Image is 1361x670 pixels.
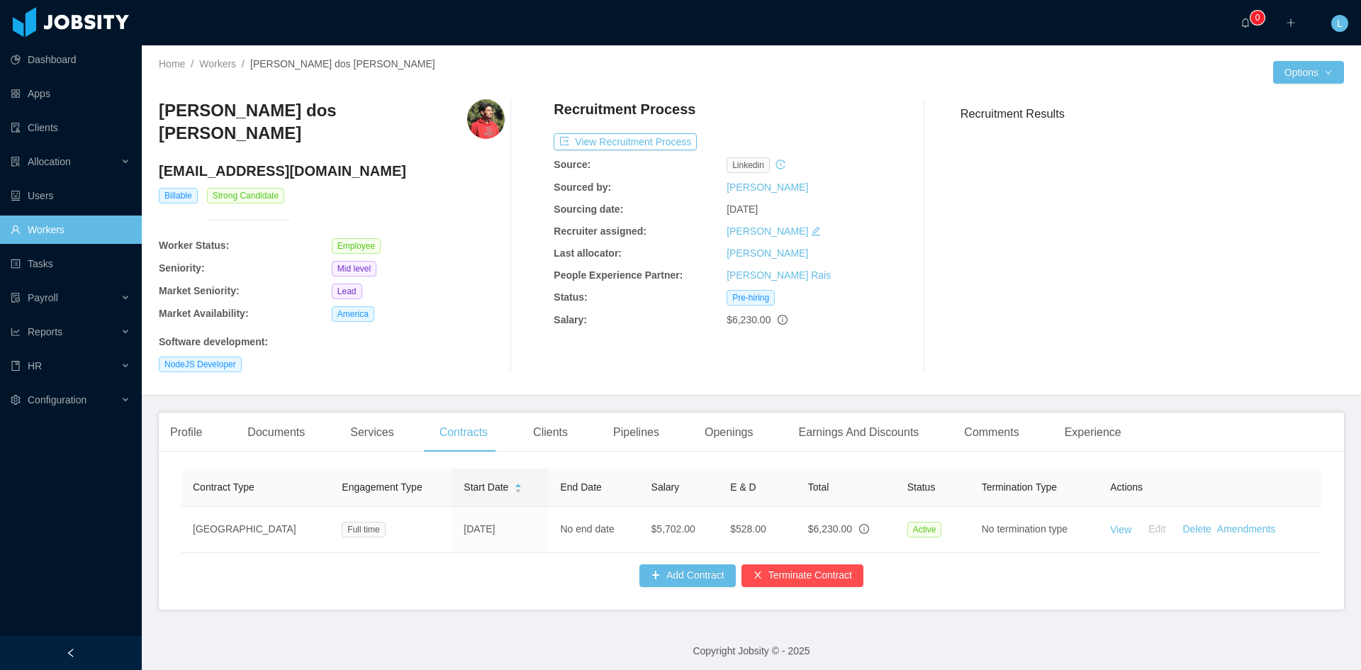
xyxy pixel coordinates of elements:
[11,79,130,108] a: icon: appstoreApps
[554,133,697,150] button: icon: exportView Recruitment Process
[236,413,316,452] div: Documents
[11,361,21,371] i: icon: book
[11,45,130,74] a: icon: pie-chartDashboard
[28,292,58,303] span: Payroll
[1273,61,1344,84] button: Optionsicon: down
[1240,18,1250,28] i: icon: bell
[28,156,71,167] span: Allocation
[549,507,639,553] td: No end date
[953,413,1030,452] div: Comments
[560,481,601,493] span: End Date
[28,360,42,372] span: HR
[808,481,829,493] span: Total
[514,481,522,491] div: Sort
[339,413,405,452] div: Services
[332,306,374,322] span: America
[727,157,770,173] span: linkedin
[28,394,86,406] span: Configuration
[11,157,21,167] i: icon: solution
[159,336,268,347] b: Software development :
[727,247,808,259] a: [PERSON_NAME]
[207,188,284,203] span: Strong Candidate
[342,481,422,493] span: Engagement Type
[159,240,229,251] b: Worker Status:
[522,413,579,452] div: Clients
[602,413,671,452] div: Pipelines
[554,203,623,215] b: Sourcing date:
[554,247,622,259] b: Last allocator:
[970,507,1099,553] td: No termination type
[693,413,765,452] div: Openings
[159,357,242,372] span: NodeJS Developer
[159,262,205,274] b: Seniority:
[727,203,758,215] span: [DATE]
[11,113,130,142] a: icon: auditClients
[554,269,683,281] b: People Experience Partner:
[199,58,236,69] a: Workers
[907,481,936,493] span: Status
[808,523,852,535] span: $6,230.00
[727,269,831,281] a: [PERSON_NAME] Rais
[727,290,775,306] span: Pre-hiring
[778,315,788,325] span: info-circle
[1053,413,1133,452] div: Experience
[11,182,130,210] a: icon: robotUsers
[639,564,736,587] button: icon: plusAdd Contract
[452,507,549,553] td: [DATE]
[159,58,185,69] a: Home
[859,524,869,534] span: info-circle
[554,225,646,237] b: Recruiter assigned:
[554,182,611,193] b: Sourced by:
[1110,523,1131,535] a: View
[1182,523,1211,535] a: Delete
[332,261,376,277] span: Mid level
[11,327,21,337] i: icon: line-chart
[467,99,505,139] img: 8cfe289e-d31b-4520-a9d7-f52db541ae45_6654b74cb5090-400w.png
[250,58,435,69] span: [PERSON_NAME] dos [PERSON_NAME]
[28,326,62,337] span: Reports
[159,188,198,203] span: Billable
[554,136,697,147] a: icon: exportView Recruitment Process
[727,182,808,193] a: [PERSON_NAME]
[159,413,213,452] div: Profile
[775,160,785,169] i: icon: history
[554,314,587,325] b: Salary:
[159,285,240,296] b: Market Seniority:
[11,250,130,278] a: icon: profileTasks
[907,522,942,537] span: Active
[11,395,21,405] i: icon: setting
[727,314,771,325] span: $6,230.00
[727,225,808,237] a: [PERSON_NAME]
[242,58,245,69] span: /
[554,291,587,303] b: Status:
[159,308,249,319] b: Market Availability:
[11,293,21,303] i: icon: file-protect
[1250,11,1265,25] sup: 0
[1286,18,1296,28] i: icon: plus
[11,216,130,244] a: icon: userWorkers
[982,481,1057,493] span: Termination Type
[1217,523,1275,535] a: Amendments
[464,480,508,495] span: Start Date
[428,413,499,452] div: Contracts
[1110,481,1143,493] span: Actions
[554,159,590,170] b: Source:
[1337,15,1343,32] span: L
[181,507,330,553] td: [GEOGRAPHIC_DATA]
[651,523,695,535] span: $5,702.00
[730,523,766,535] span: $528.00
[730,481,756,493] span: E & D
[332,284,362,299] span: Lead
[342,522,385,537] span: Full time
[159,161,505,181] h4: [EMAIL_ADDRESS][DOMAIN_NAME]
[1131,518,1177,541] button: Edit
[159,99,467,145] h3: [PERSON_NAME] dos [PERSON_NAME]
[515,487,522,491] i: icon: caret-down
[515,481,522,486] i: icon: caret-up
[554,99,695,119] h4: Recruitment Process
[741,564,863,587] button: icon: closeTerminate Contract
[787,413,930,452] div: Earnings And Discounts
[960,105,1344,123] h3: Recruitment Results
[811,226,821,236] i: icon: edit
[193,481,254,493] span: Contract Type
